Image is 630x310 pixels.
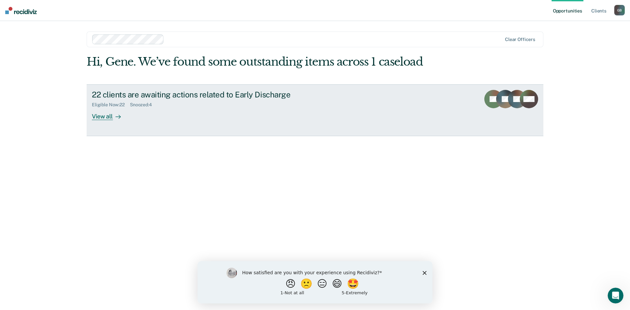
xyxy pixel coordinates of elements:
div: Eligible Now : 22 [92,102,130,108]
img: Recidiviz [5,7,37,14]
button: GB [614,5,625,15]
iframe: Survey by Kim from Recidiviz [198,261,432,303]
div: Clear officers [505,37,535,42]
div: 22 clients are awaiting actions related to Early Discharge [92,90,322,99]
div: Hi, Gene. We’ve found some outstanding items across 1 caseload [87,55,452,69]
div: Snoozed : 4 [130,102,157,108]
iframe: Intercom live chat [608,288,623,303]
a: 22 clients are awaiting actions related to Early DischargeEligible Now:22Snoozed:4View all [87,84,543,136]
div: View all [92,107,129,120]
div: G B [614,5,625,15]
